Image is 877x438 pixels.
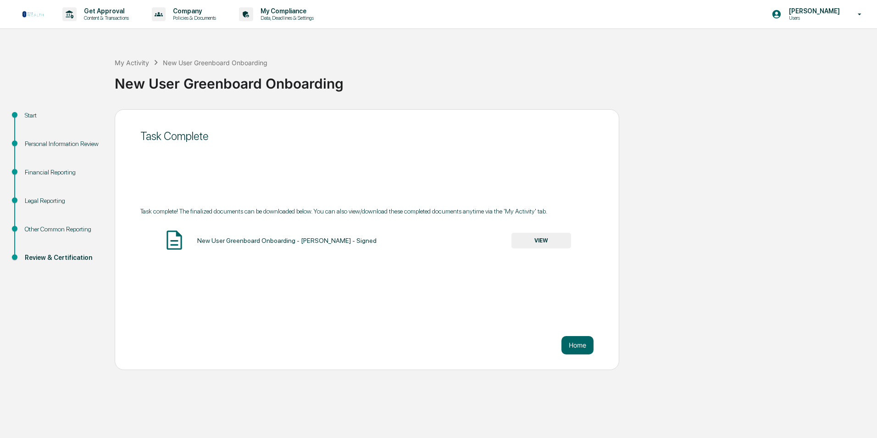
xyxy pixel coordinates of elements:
[25,139,100,149] div: Personal Information Review
[25,253,100,263] div: Review & Certification
[163,59,267,67] div: New User Greenboard Onboarding
[25,111,100,120] div: Start
[25,168,100,177] div: Financial Reporting
[77,15,133,21] p: Content & Transactions
[115,68,872,92] div: New User Greenboard Onboarding
[197,237,377,244] div: New User Greenboard Onboarding - [PERSON_NAME] - Signed
[253,15,318,21] p: Data, Deadlines & Settings
[163,229,186,252] img: Document Icon
[561,336,594,354] button: Home
[140,129,594,143] div: Task Complete
[140,208,594,215] div: Task complete! The finalized documents can be downloaded below. You can also view/download these ...
[25,196,100,206] div: Legal Reporting
[166,7,221,15] p: Company
[115,59,149,67] div: My Activity
[22,11,44,18] img: logo
[782,7,844,15] p: [PERSON_NAME]
[25,225,100,234] div: Other Common Reporting
[511,233,571,248] button: VIEW
[253,7,318,15] p: My Compliance
[166,15,221,21] p: Policies & Documents
[782,15,844,21] p: Users
[77,7,133,15] p: Get Approval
